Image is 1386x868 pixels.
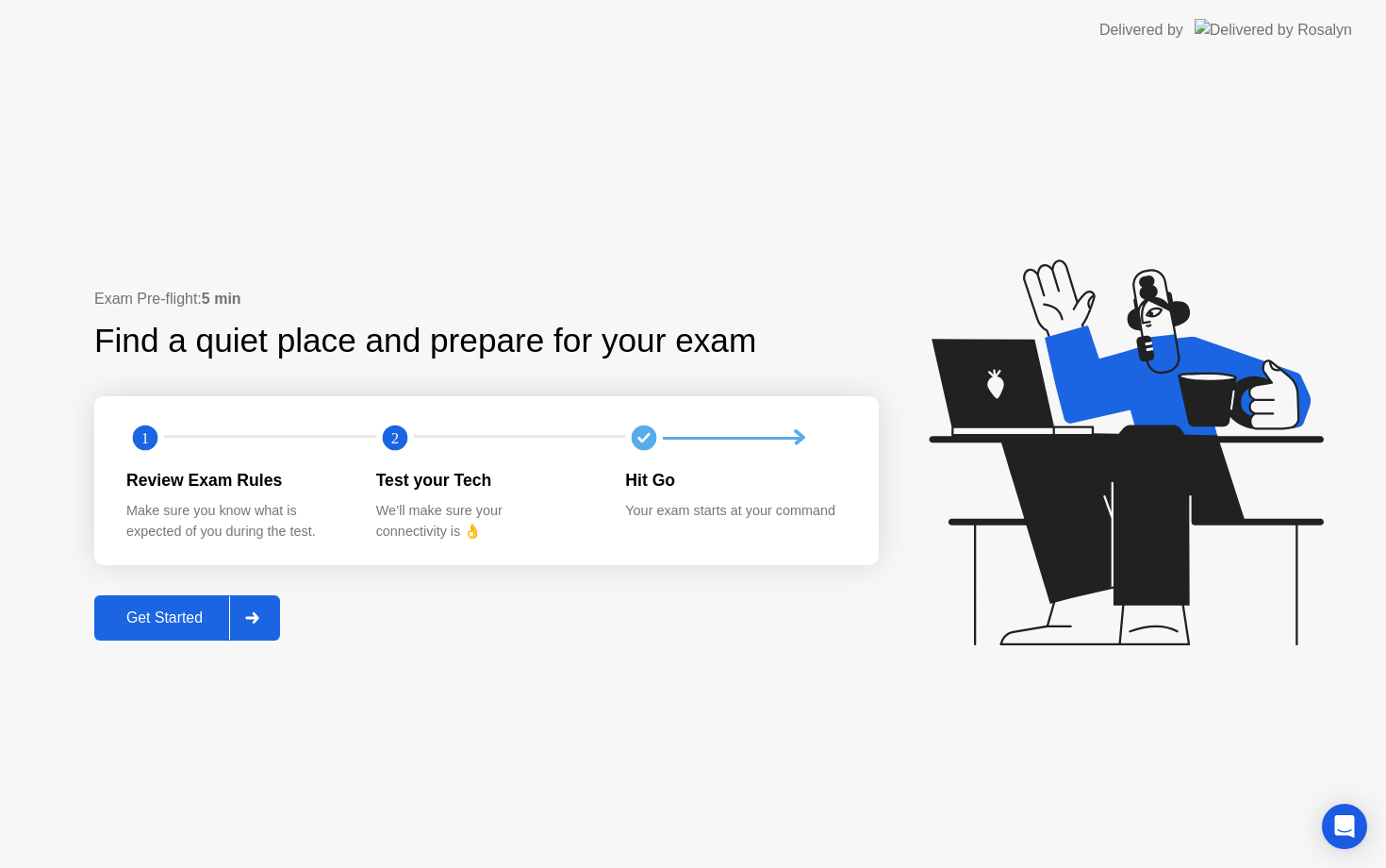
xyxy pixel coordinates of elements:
[126,468,346,492] div: Review Exam Rules
[94,595,280,641] button: Get Started
[625,501,845,522] div: Your exam starts at your command
[202,291,241,307] b: 5 min
[376,468,596,492] div: Test your Tech
[1195,19,1352,41] img: Delivered by Rosalyn
[1099,19,1183,42] div: Delivered by
[391,429,399,447] text: 2
[1322,804,1367,849] div: Open Intercom Messenger
[141,429,149,447] text: 1
[100,609,229,626] div: Get Started
[126,501,346,542] div: Make sure you know what is expected of you during the test.
[94,316,759,366] div: Find a quiet place and prepare for your exam
[376,501,596,542] div: We’ll make sure your connectivity is 👌
[625,468,845,492] div: Hit Go
[94,288,879,310] div: Exam Pre-flight:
